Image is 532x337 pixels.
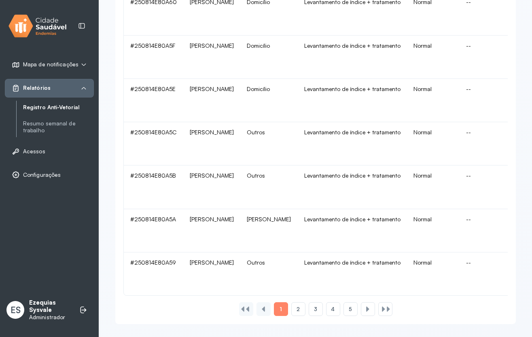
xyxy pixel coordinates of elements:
td: -- [460,122,504,165]
td: #250814E80A5E [124,79,183,122]
td: -- [460,252,504,295]
span: Acessos [23,148,45,155]
td: Levantamento de índice + tratamento [298,209,407,252]
span: 4 [331,306,335,313]
span: ES [11,305,21,315]
p: Administrador [29,314,71,321]
p: Ezequias Sysvale [29,299,71,314]
td: [PERSON_NAME] [183,79,240,122]
td: Outros [240,165,298,209]
a: Configurações [12,171,87,179]
a: Acessos [12,147,87,155]
span: Mapa de notificações [23,61,78,68]
td: [PERSON_NAME] [183,209,240,252]
td: Outros [240,252,298,295]
td: Normal [407,79,460,122]
a: Resumo semanal de trabalho [23,120,94,134]
td: Levantamento de índice + tratamento [298,122,407,165]
td: Normal [407,165,460,209]
img: logo.svg [8,13,67,39]
td: Levantamento de índice + tratamento [298,79,407,122]
td: -- [460,79,504,122]
td: -- [460,165,504,209]
span: 1 [280,305,282,313]
td: Normal [407,252,460,295]
td: -- [460,36,504,79]
td: Domicílio [240,36,298,79]
td: Domicílio [240,79,298,122]
td: Normal [407,36,460,79]
td: Normal [407,122,460,165]
td: #250814E80A5F [124,36,183,79]
td: [PERSON_NAME] [183,36,240,79]
td: Levantamento de índice + tratamento [298,252,407,295]
td: [PERSON_NAME] [183,252,240,295]
td: #250814E80A59 [124,252,183,295]
td: #250814E80A5C [124,122,183,165]
td: [PERSON_NAME] [183,165,240,209]
a: Registro Anti-Vetorial [23,104,94,111]
span: Configurações [23,172,61,178]
span: 2 [297,306,300,313]
span: 5 [349,306,352,313]
span: 3 [314,306,317,313]
a: Registro Anti-Vetorial [23,102,94,112]
td: [PERSON_NAME] [240,209,298,252]
td: Outros [240,122,298,165]
td: -- [460,209,504,252]
td: Levantamento de índice + tratamento [298,165,407,209]
span: Relatórios [23,85,51,91]
td: #250814E80A5A [124,209,183,252]
td: Levantamento de índice + tratamento [298,36,407,79]
td: [PERSON_NAME] [183,122,240,165]
a: Resumo semanal de trabalho [23,119,94,136]
td: Normal [407,209,460,252]
td: #250814E80A5B [124,165,183,209]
